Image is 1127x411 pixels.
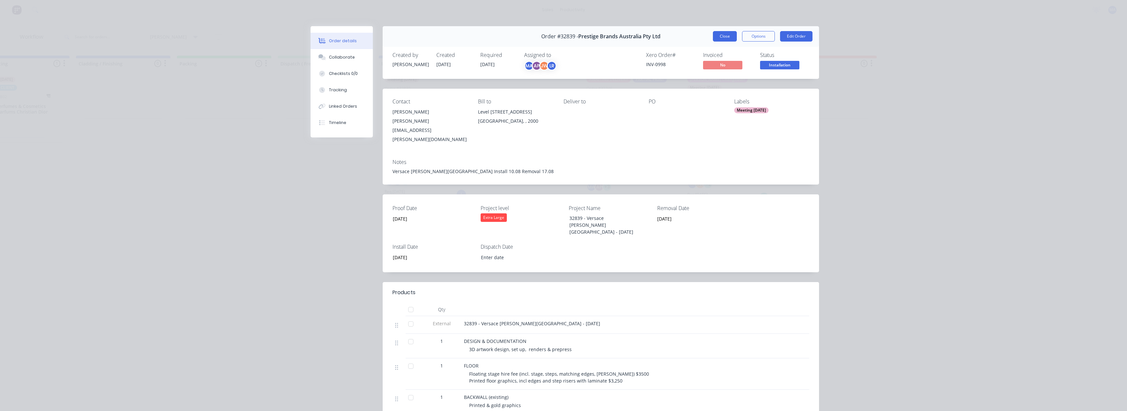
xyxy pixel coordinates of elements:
[478,107,553,128] div: Level [STREET_ADDRESS][GEOGRAPHIC_DATA], , 2000
[547,61,557,71] div: LR
[713,31,737,42] button: Close
[539,61,549,71] div: JW
[464,363,479,369] span: FLOOR
[329,87,347,93] div: Tracking
[329,120,346,126] div: Timeline
[311,115,373,131] button: Timeline
[734,107,769,113] div: Meeting [DATE]
[440,394,443,401] span: 1
[657,204,739,212] label: Removal Date
[392,116,468,144] div: [PERSON_NAME][EMAIL_ADDRESS][PERSON_NAME][DOMAIN_NAME]
[578,33,660,40] span: Prestige Brands Australia Pty Ltd
[425,320,459,327] span: External
[392,204,474,212] label: Proof Date
[563,98,639,105] div: Deliver to
[649,98,724,105] div: PO
[569,204,651,212] label: Project Name
[422,303,461,316] div: Qty
[388,252,470,262] input: Enter date
[436,52,472,58] div: Created
[440,362,443,369] span: 1
[760,61,799,69] span: Installation
[703,61,742,69] span: No
[392,243,474,251] label: Install Date
[481,213,507,222] div: Extra Large
[532,61,542,71] div: AP
[760,52,809,58] div: Status
[329,71,358,77] div: Checklists 0/0
[311,33,373,49] button: Order details
[329,103,357,109] div: Linked Orders
[464,338,526,344] span: DESIGN & DOCUMENTATION
[480,61,495,67] span: [DATE]
[392,168,809,175] div: Versace [PERSON_NAME][GEOGRAPHIC_DATA] Install 10.08 Removal 17.08
[311,49,373,65] button: Collaborate
[478,107,553,116] div: Level [STREET_ADDRESS]
[476,252,558,262] input: Enter date
[392,98,468,105] div: Contact
[464,394,508,400] span: BACKWALL (existing)
[311,65,373,82] button: Checklists 0/0
[478,98,553,105] div: Bill to
[653,214,734,223] input: Enter date
[388,214,470,223] input: Enter date
[392,52,429,58] div: Created by
[734,98,809,105] div: Labels
[481,243,563,251] label: Dispatch Date
[469,371,649,384] span: Floating stage hire fee (incl. stage, steps, matching edges, [PERSON_NAME]) $3500 Printed floor g...
[703,52,752,58] div: Invoiced
[464,320,600,327] span: 32839 - Versace [PERSON_NAME][GEOGRAPHIC_DATA] - [DATE]
[480,52,516,58] div: Required
[392,107,468,116] div: [PERSON_NAME]
[646,61,695,68] div: INV-0998
[329,38,357,44] div: Order details
[564,213,646,237] div: 32839 - Versace [PERSON_NAME][GEOGRAPHIC_DATA] - [DATE]
[481,204,563,212] label: Project level
[311,98,373,115] button: Linked Orders
[646,52,695,58] div: Xero Order #
[524,61,557,71] button: MAAPJWLR
[392,159,809,165] div: Notes
[392,107,468,144] div: [PERSON_NAME][PERSON_NAME][EMAIL_ADDRESS][PERSON_NAME][DOMAIN_NAME]
[469,402,521,408] span: Printed & gold graphics
[440,338,443,345] span: 1
[780,31,812,42] button: Edit Order
[524,61,534,71] div: MA
[524,52,590,58] div: Assigned to
[392,289,415,296] div: Products
[478,116,553,126] div: [GEOGRAPHIC_DATA], , 2000
[469,346,572,352] span: 3D artwork design, set up, renders & prepress
[541,33,578,40] span: Order #32839 -
[436,61,451,67] span: [DATE]
[392,61,429,68] div: [PERSON_NAME]
[329,54,355,60] div: Collaborate
[760,61,799,71] button: Installation
[742,31,775,42] button: Options
[311,82,373,98] button: Tracking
